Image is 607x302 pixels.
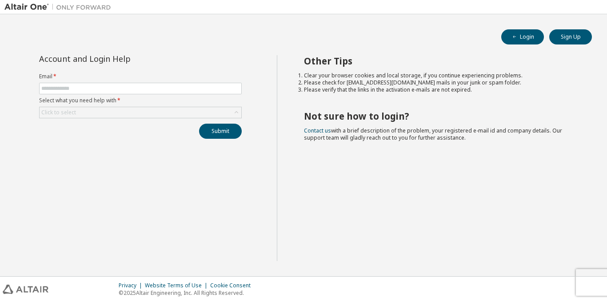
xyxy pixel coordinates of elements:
[304,79,576,86] li: Please check for [EMAIL_ADDRESS][DOMAIN_NAME] mails in your junk or spam folder.
[304,55,576,67] h2: Other Tips
[199,124,242,139] button: Submit
[145,282,210,289] div: Website Terms of Use
[41,109,76,116] div: Click to select
[210,282,256,289] div: Cookie Consent
[39,55,201,62] div: Account and Login Help
[39,97,242,104] label: Select what you need help with
[501,29,544,44] button: Login
[549,29,592,44] button: Sign Up
[39,73,242,80] label: Email
[40,107,241,118] div: Click to select
[304,110,576,122] h2: Not sure how to login?
[304,127,562,141] span: with a brief description of the problem, your registered e-mail id and company details. Our suppo...
[119,282,145,289] div: Privacy
[304,86,576,93] li: Please verify that the links in the activation e-mails are not expired.
[304,72,576,79] li: Clear your browser cookies and local storage, if you continue experiencing problems.
[4,3,116,12] img: Altair One
[119,289,256,297] p: © 2025 Altair Engineering, Inc. All Rights Reserved.
[3,285,48,294] img: altair_logo.svg
[304,127,331,134] a: Contact us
